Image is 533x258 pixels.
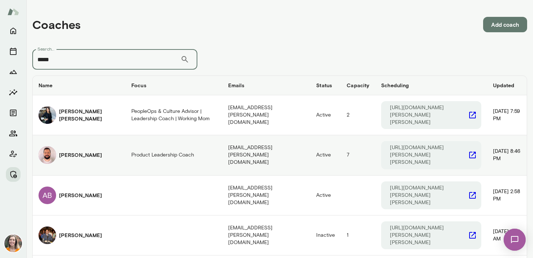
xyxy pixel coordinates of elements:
[341,95,375,135] td: 2
[390,104,468,126] p: [URL][DOMAIN_NAME][PERSON_NAME][PERSON_NAME]
[487,95,527,135] td: [DATE] 7:59 PM
[125,135,222,175] td: Product Leadership Coach
[59,232,102,239] h6: [PERSON_NAME]
[6,167,21,182] button: Manage
[390,224,468,246] p: [URL][DOMAIN_NAME][PERSON_NAME][PERSON_NAME]
[493,82,521,89] h6: Updated
[310,176,341,215] td: Active
[347,82,369,89] h6: Capacity
[39,187,56,204] div: AB
[487,135,527,175] td: [DATE] 8:46 PM
[487,176,527,215] td: [DATE] 2:58 PM
[6,64,21,79] button: Growth Plan
[39,106,56,124] img: Allyson Tom
[6,106,21,120] button: Documents
[125,95,222,135] td: PeopleOps & Culture Advisor | Leadership Coach | Working Mom
[6,44,21,59] button: Sessions
[390,184,468,206] p: [URL][DOMAIN_NAME][PERSON_NAME][PERSON_NAME]
[32,18,81,32] h4: Coaches
[39,82,120,89] h6: Name
[39,226,56,244] img: Jonathan Ambrose
[390,144,468,166] p: [URL][DOMAIN_NAME][PERSON_NAME][PERSON_NAME]
[7,5,19,19] img: Mento
[316,82,335,89] h6: Status
[310,135,341,175] td: Active
[487,215,527,255] td: [DATE] 9:20 AM
[341,135,375,175] td: 7
[483,17,527,32] button: Add coach
[39,146,56,164] img: Angel Jaime Ruiz
[4,235,22,252] img: Carrie Kelly
[310,215,341,255] td: Inactive
[59,192,102,199] h6: [PERSON_NAME]
[228,82,304,89] h6: Emails
[131,82,216,89] h6: Focus
[59,108,120,122] h6: [PERSON_NAME] [PERSON_NAME]
[37,46,54,52] label: Search...
[6,85,21,100] button: Insights
[341,215,375,255] td: 1
[381,82,481,89] h6: Scheduling
[59,151,102,159] h6: [PERSON_NAME]
[222,95,310,135] td: [EMAIL_ADDRESS][PERSON_NAME][DOMAIN_NAME]
[310,95,341,135] td: Active
[222,215,310,255] td: [EMAIL_ADDRESS][PERSON_NAME][DOMAIN_NAME]
[222,176,310,215] td: [EMAIL_ADDRESS][PERSON_NAME][DOMAIN_NAME]
[6,23,21,38] button: Home
[6,126,21,141] button: Members
[6,147,21,161] button: Client app
[222,135,310,175] td: [EMAIL_ADDRESS][PERSON_NAME][DOMAIN_NAME]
